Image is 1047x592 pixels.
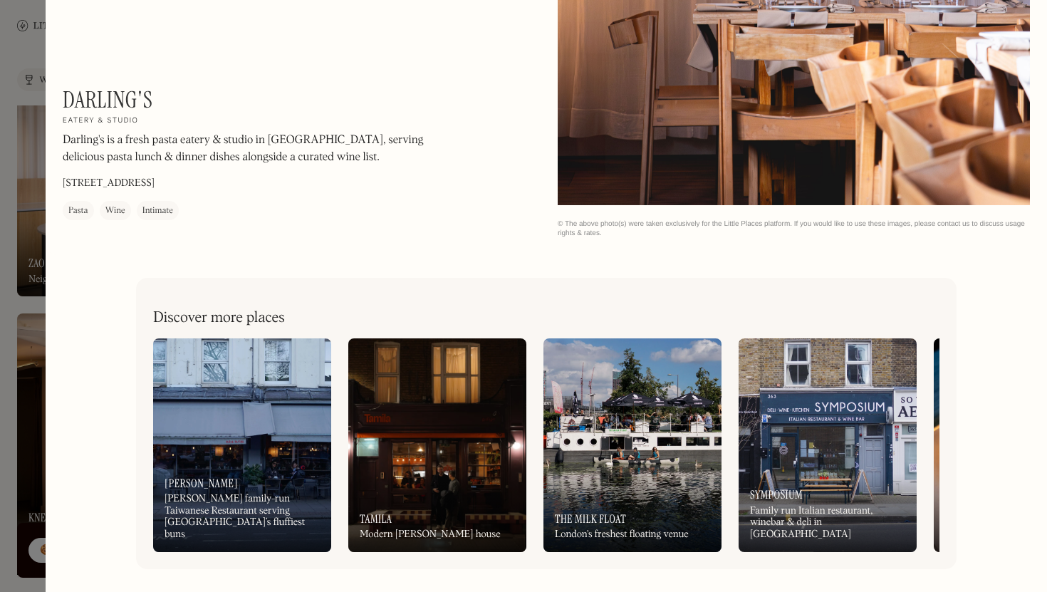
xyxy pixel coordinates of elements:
[63,177,155,192] p: [STREET_ADDRESS]
[68,204,88,219] div: Pasta
[153,309,285,327] h2: Discover more places
[739,338,917,552] a: SymposiumFamily run Italian restaurant, winebar & deli in [GEOGRAPHIC_DATA]
[558,219,1030,238] div: © The above photo(s) were taken exclusively for the Little Places platform. If you would like to ...
[555,512,626,526] h3: The Milk Float
[142,204,173,219] div: Intimate
[105,204,125,219] div: Wine
[360,512,392,526] h3: Tamila
[543,338,722,552] a: The Milk FloatLondon's freshest floating venue
[63,117,138,127] h2: Eatery & studio
[165,477,238,490] h3: [PERSON_NAME]
[63,133,447,167] p: Darling's is a fresh pasta eatery & studio in [GEOGRAPHIC_DATA], serving delicious pasta lunch & ...
[360,529,501,541] div: Modern [PERSON_NAME] house
[165,493,320,541] div: [PERSON_NAME] family-run Taiwanese Restaurant serving [GEOGRAPHIC_DATA]’s fluffiest buns
[153,338,331,552] a: [PERSON_NAME][PERSON_NAME] family-run Taiwanese Restaurant serving [GEOGRAPHIC_DATA]’s fluffiest ...
[555,529,689,541] div: London's freshest floating venue
[348,338,526,552] a: TamilaModern [PERSON_NAME] house
[750,488,803,502] h3: Symposium
[750,505,905,541] div: Family run Italian restaurant, winebar & deli in [GEOGRAPHIC_DATA]
[63,86,152,113] h1: Darling's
